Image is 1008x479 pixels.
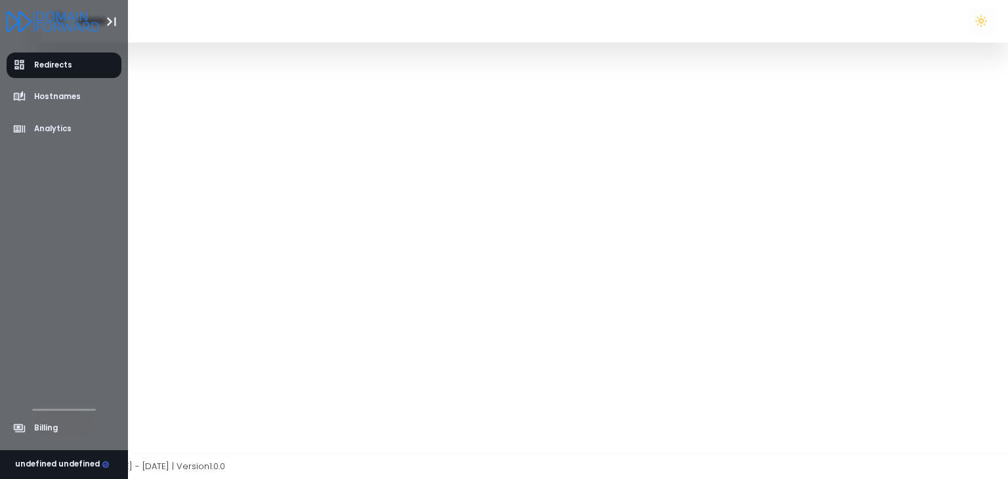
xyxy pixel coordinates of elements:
button: Toggle Aside [99,9,124,34]
a: Hostnames [7,84,122,110]
div: undefined undefined [15,459,110,470]
a: Redirects [7,52,122,78]
span: Analytics [34,123,72,135]
span: Copyright © [DATE] - [DATE] | Version 1.0.0 [51,460,225,472]
a: Analytics [7,116,122,142]
a: Logo [7,12,99,30]
span: Redirects [34,60,72,71]
span: Billing [34,423,58,434]
span: Hostnames [34,91,81,102]
a: Billing [7,415,122,441]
